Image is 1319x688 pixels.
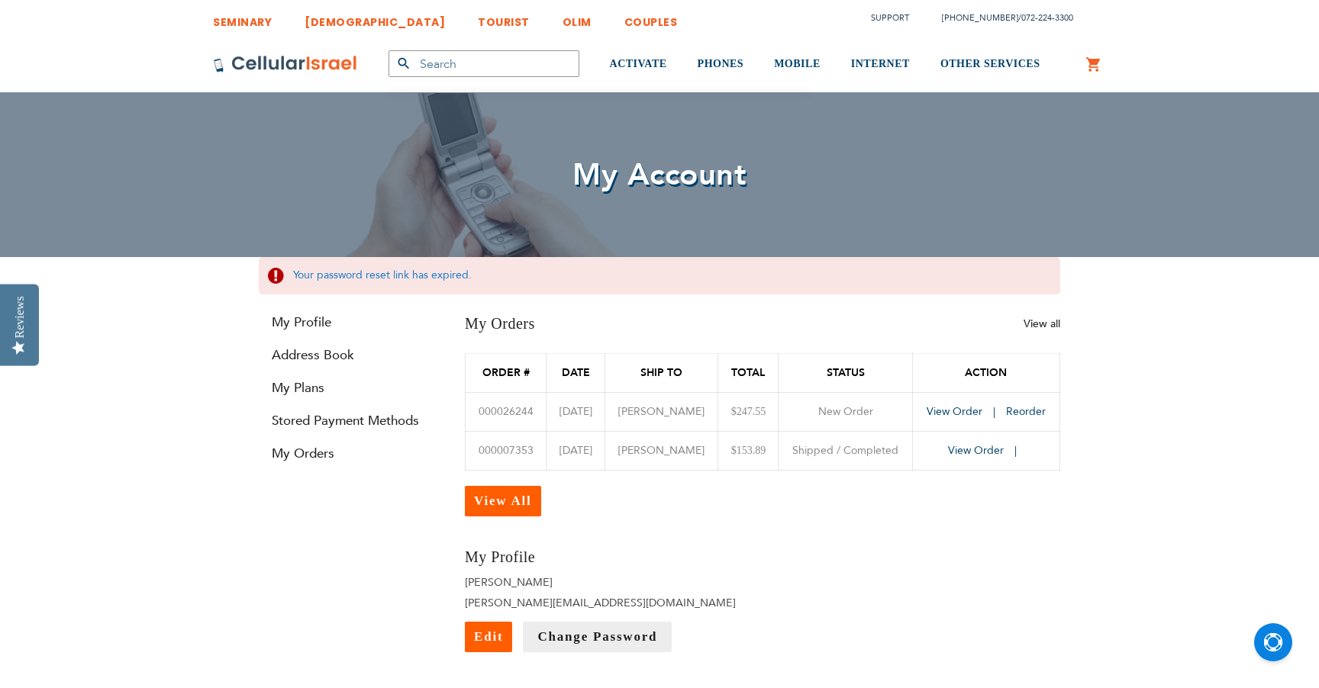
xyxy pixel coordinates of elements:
a: View All [465,486,541,516]
a: ACTIVATE [610,36,667,93]
img: Cellular Israel Logo [213,55,358,73]
a: PHONES [698,36,744,93]
a: TOURIST [478,4,530,32]
a: [DEMOGRAPHIC_DATA] [305,4,445,32]
input: Search [389,50,579,77]
a: Reorder [1006,404,1046,419]
li: [PERSON_NAME][EMAIL_ADDRESS][DOMAIN_NAME] [465,596,751,610]
a: Edit [465,622,512,652]
span: PHONES [698,58,744,69]
td: 000026244 [466,392,547,431]
td: [PERSON_NAME] [605,431,718,470]
a: COUPLES [624,4,678,32]
span: $247.55 [731,406,766,417]
span: View Order [948,443,1004,458]
th: Total [718,353,779,392]
h3: My Orders [465,313,535,334]
td: New Order [779,392,913,431]
a: Support [871,12,909,24]
th: Order # [466,353,547,392]
li: / [927,7,1073,29]
a: View Order [927,404,1003,419]
a: My Profile [259,313,442,331]
a: View all [1024,317,1060,331]
th: Date [547,353,605,392]
span: OTHER SERVICES [940,58,1040,69]
span: MOBILE [774,58,821,69]
a: My Orders [259,445,442,462]
a: OTHER SERVICES [940,36,1040,93]
li: [PERSON_NAME] [465,575,751,590]
span: ACTIVATE [610,58,667,69]
td: 000007353 [466,431,547,470]
a: MOBILE [774,36,821,93]
span: View All [474,493,532,508]
a: 072-224-3300 [1021,12,1073,24]
a: Change Password [523,622,672,652]
span: View Order [927,404,982,419]
span: My Account [572,154,747,196]
th: Ship To [605,353,718,392]
td: Shipped / Completed [779,431,913,470]
th: Status [779,353,913,392]
a: OLIM [563,4,592,32]
th: Action [912,353,1059,392]
a: Stored Payment Methods [259,412,442,429]
td: [PERSON_NAME] [605,392,718,431]
td: [DATE] [547,392,605,431]
span: $153.89 [731,445,766,456]
span: INTERNET [851,58,910,69]
a: INTERNET [851,36,910,93]
a: Address Book [259,346,442,364]
a: My Plans [259,379,442,397]
h3: My Profile [465,547,751,567]
div: Reviews [13,296,27,338]
span: Edit [474,629,503,644]
a: SEMINARY [213,4,272,32]
td: [DATE] [547,431,605,470]
a: View Order [948,443,1024,458]
div: Your password reset link has expired. [259,257,1060,294]
a: [PHONE_NUMBER] [942,12,1018,24]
